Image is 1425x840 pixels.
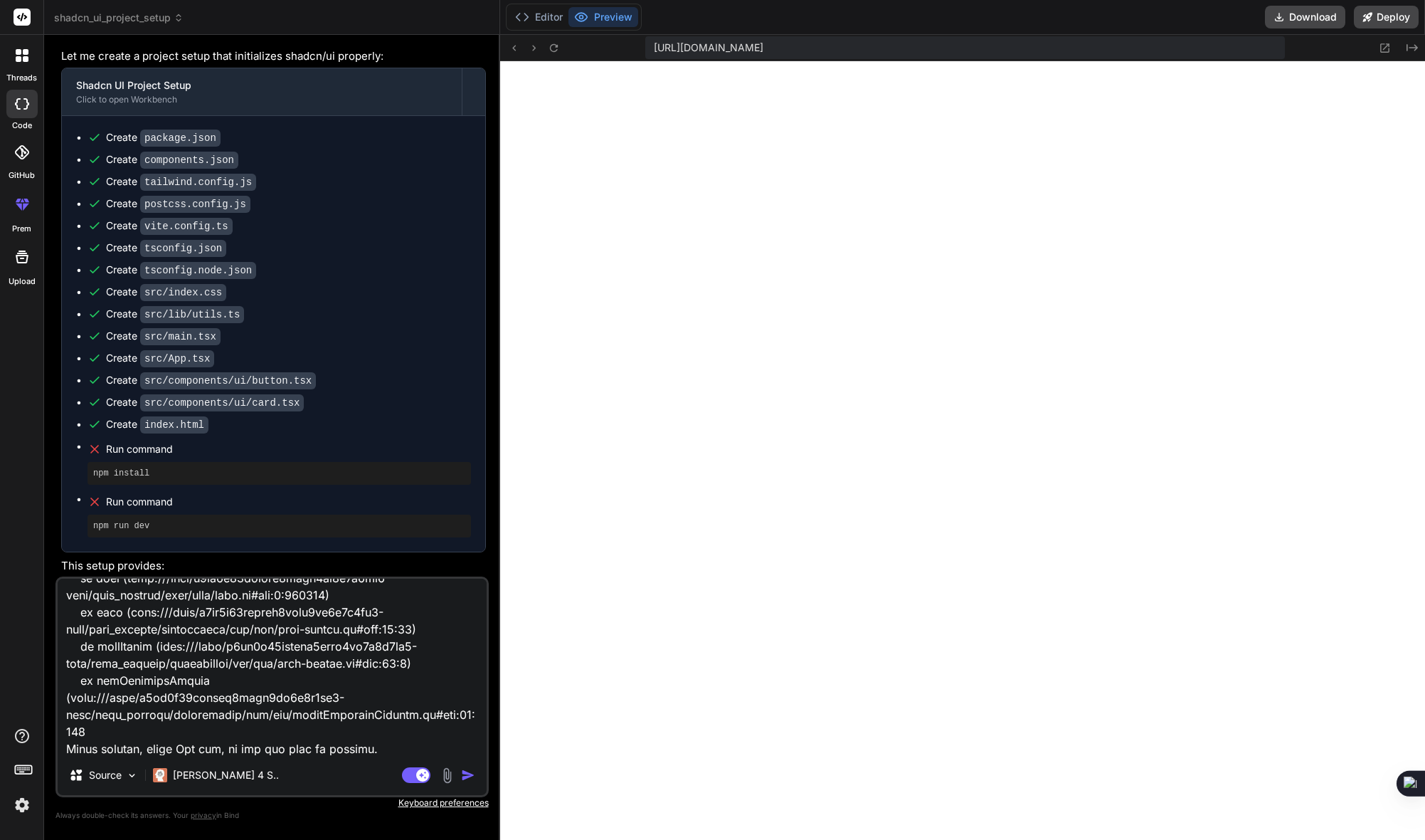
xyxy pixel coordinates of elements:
label: GitHub [9,169,35,182]
div: Create [106,329,221,344]
code: src/index.css [140,284,226,301]
code: vite.config.ts [140,218,233,235]
code: src/components/ui/button.tsx [140,372,316,389]
textarea: lor: [ipsumd:sita:con] [adipisc] Elitse doei tempor 'incididuntu-laboree' Dolorem aliqu: - /enim/... [58,579,487,755]
div: Create [106,241,226,256]
img: Pick Models [126,770,138,782]
div: Create [106,196,250,211]
label: code [12,120,32,132]
iframe: Preview [500,61,1425,840]
p: [PERSON_NAME] 4 S.. [173,768,279,782]
code: src/main.tsx [140,328,221,345]
div: Create [106,285,226,300]
code: tailwind.config.js [140,174,256,191]
code: src/components/ui/card.tsx [140,394,304,411]
img: icon [461,768,475,782]
button: Deploy [1354,6,1419,28]
p: Always double-check its answers. Your in Bind [55,809,489,822]
code: package.json [140,130,221,147]
label: prem [12,223,31,235]
pre: npm install [93,468,465,479]
button: Shadcn UI Project SetupClick to open Workbench [62,68,462,115]
code: components.json [140,152,238,169]
img: settings [10,793,34,817]
span: [URL][DOMAIN_NAME] [654,41,763,55]
div: Create [106,417,208,432]
span: Run command [106,442,471,456]
code: tsconfig.json [140,240,226,257]
div: Create [106,395,304,410]
div: Create [106,152,238,167]
button: Editor [509,7,568,27]
div: Create [106,174,256,189]
img: attachment [439,767,455,784]
div: Create [106,351,214,366]
div: Create [106,307,244,322]
p: Keyboard preferences [55,797,489,809]
button: Preview [568,7,638,27]
span: Run command [106,495,471,509]
code: postcss.config.js [140,196,250,213]
code: tsconfig.node.json [140,262,256,279]
div: Shadcn UI Project Setup [76,78,447,93]
img: Claude 4 Sonnet [153,768,167,782]
p: This setup provides: [61,558,486,574]
code: index.html [140,416,208,434]
div: Click to open Workbench [76,94,447,105]
div: Create [106,219,233,233]
span: privacy [191,811,216,819]
div: Create [106,130,221,145]
code: src/App.tsx [140,350,214,367]
p: Source [89,768,122,782]
button: Download [1265,6,1345,28]
p: Let me create a project setup that initializes shadcn/ui properly: [61,48,486,65]
code: src/lib/utils.ts [140,306,244,323]
div: Create [106,373,316,388]
label: Upload [9,275,36,288]
div: Create [106,263,256,278]
span: shadcn_ui_project_setup [54,11,184,25]
label: threads [6,72,37,84]
pre: npm run dev [93,520,465,532]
